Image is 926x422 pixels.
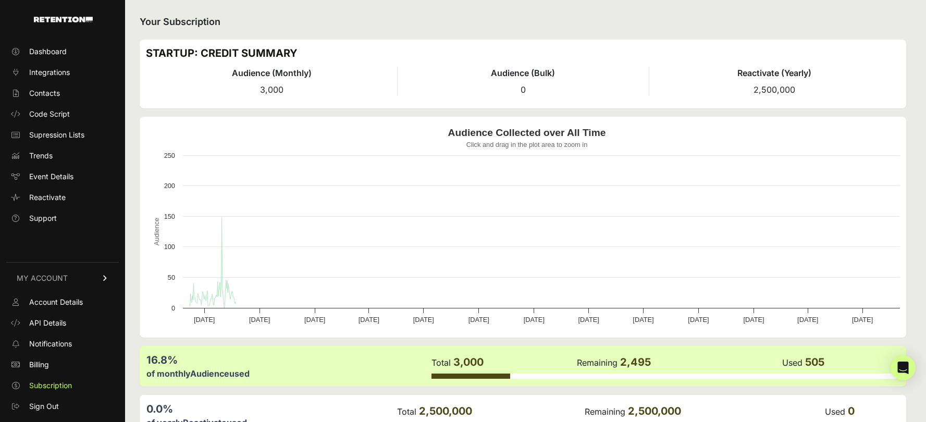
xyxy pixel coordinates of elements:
[825,406,845,417] label: Used
[524,316,545,324] text: [DATE]
[397,406,416,417] label: Total
[29,46,67,57] span: Dashboard
[585,406,625,417] label: Remaining
[6,147,119,164] a: Trends
[6,127,119,143] a: Supression Lists
[29,339,72,349] span: Notifications
[6,398,119,415] a: Sign Out
[577,357,618,368] label: Remaining
[146,123,908,331] svg: Audience Collected over All Time
[29,213,57,224] span: Support
[6,43,119,60] a: Dashboard
[164,243,175,251] text: 100
[419,405,472,417] span: 2,500,000
[6,294,119,311] a: Account Details
[431,357,451,368] label: Total
[754,84,795,95] span: 2,500,000
[852,316,873,324] text: [DATE]
[146,353,430,367] div: 16.8%
[260,84,283,95] span: 3,000
[29,401,59,412] span: Sign Out
[413,316,434,324] text: [DATE]
[164,213,175,220] text: 150
[466,141,588,148] text: Click and drag in the plot area to zoom in
[797,316,818,324] text: [DATE]
[29,318,66,328] span: API Details
[521,84,526,95] span: 0
[891,355,916,380] div: Open Intercom Messenger
[171,304,175,312] text: 0
[164,152,175,159] text: 250
[743,316,764,324] text: [DATE]
[29,151,53,161] span: Trends
[628,405,681,417] span: 2,500,000
[6,168,119,185] a: Event Details
[190,368,229,379] label: Audience
[17,273,68,283] span: MY ACCOUNT
[164,182,175,190] text: 200
[29,297,83,307] span: Account Details
[633,316,653,324] text: [DATE]
[146,367,430,380] div: of monthly used
[6,336,119,352] a: Notifications
[688,316,709,324] text: [DATE]
[6,262,119,294] a: MY ACCOUNT
[153,218,160,245] text: Audience
[29,171,73,182] span: Event Details
[140,15,906,29] h2: Your Subscription
[6,64,119,81] a: Integrations
[249,316,270,324] text: [DATE]
[146,46,900,60] h3: STARTUP: CREDIT SUMMARY
[29,67,70,78] span: Integrations
[448,127,606,138] text: Audience Collected over All Time
[304,316,325,324] text: [DATE]
[805,356,824,368] span: 505
[29,88,60,98] span: Contacts
[6,210,119,227] a: Support
[620,356,651,368] span: 2,495
[6,315,119,331] a: API Details
[29,380,72,391] span: Subscription
[6,106,119,122] a: Code Script
[6,189,119,206] a: Reactivate
[194,316,215,324] text: [DATE]
[6,377,119,394] a: Subscription
[34,17,93,22] img: Retention.com
[29,130,84,140] span: Supression Lists
[146,67,397,79] h4: Audience (Monthly)
[578,316,599,324] text: [DATE]
[146,402,396,416] div: 0.0%
[359,316,379,324] text: [DATE]
[29,109,70,119] span: Code Script
[398,67,648,79] h4: Audience (Bulk)
[168,274,175,281] text: 50
[848,405,855,417] span: 0
[782,357,802,368] label: Used
[649,67,900,79] h4: Reactivate (Yearly)
[6,356,119,373] a: Billing
[29,359,49,370] span: Billing
[6,85,119,102] a: Contacts
[29,192,66,203] span: Reactivate
[468,316,489,324] text: [DATE]
[453,356,484,368] span: 3,000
